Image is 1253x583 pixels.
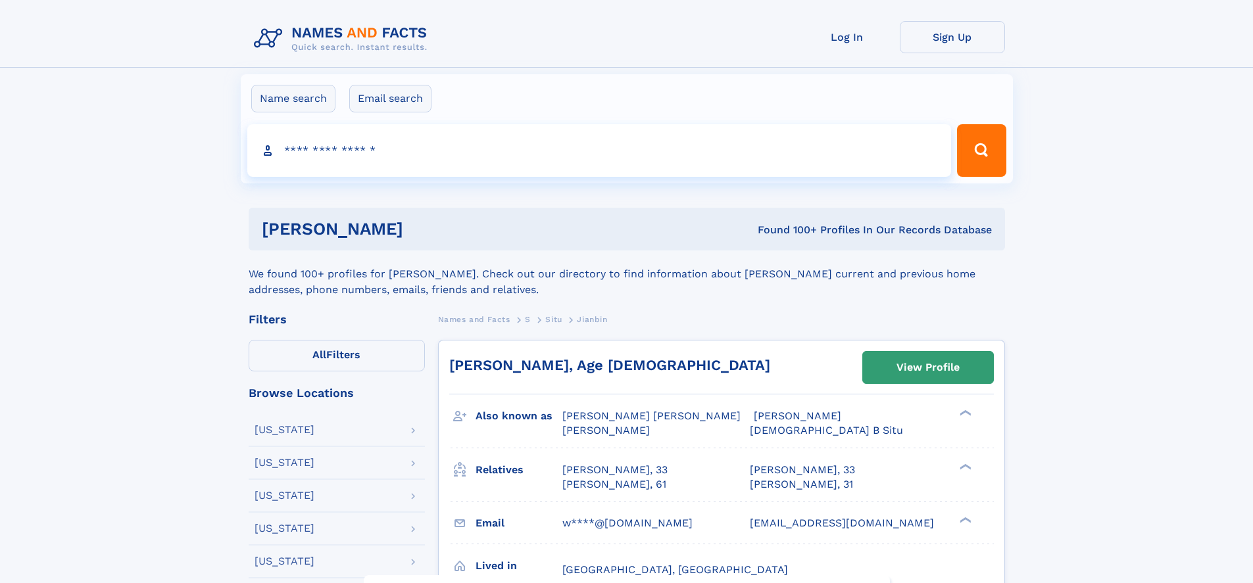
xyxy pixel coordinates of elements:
h3: Email [476,512,562,534]
div: [US_STATE] [255,457,314,468]
span: Situ [545,315,562,324]
span: [DEMOGRAPHIC_DATA] B Situ [750,424,903,436]
a: Log In [795,21,900,53]
div: Browse Locations [249,387,425,399]
a: [PERSON_NAME], Age [DEMOGRAPHIC_DATA] [449,357,770,373]
h1: [PERSON_NAME] [262,221,581,237]
label: Filters [249,340,425,371]
div: We found 100+ profiles for [PERSON_NAME]. Check out our directory to find information about [PERS... [249,250,1005,298]
a: [PERSON_NAME], 31 [750,477,853,492]
label: Name search [251,85,335,112]
span: [EMAIL_ADDRESS][DOMAIN_NAME] [750,517,934,529]
input: search input [247,124,952,177]
span: [PERSON_NAME] [754,409,841,422]
img: Logo Names and Facts [249,21,438,57]
div: ❯ [956,409,972,417]
a: Names and Facts [438,311,510,327]
div: [US_STATE] [255,523,314,534]
a: Sign Up [900,21,1005,53]
a: [PERSON_NAME], 33 [750,463,855,477]
span: [PERSON_NAME] [PERSON_NAME] [562,409,741,422]
div: [US_STATE] [255,556,314,567]
span: [GEOGRAPHIC_DATA], [GEOGRAPHIC_DATA] [562,563,788,576]
div: [US_STATE] [255,425,314,435]
label: Email search [349,85,431,112]
button: Search Button [957,124,1006,177]
a: Situ [545,311,562,327]
a: [PERSON_NAME], 33 [562,463,668,477]
div: Filters [249,314,425,325]
h3: Also known as [476,405,562,427]
span: Jianbin [577,315,607,324]
a: View Profile [863,352,993,383]
h3: Relatives [476,459,562,481]
div: ❯ [956,462,972,471]
span: S [525,315,531,324]
a: S [525,311,531,327]
div: Found 100+ Profiles In Our Records Database [580,223,992,237]
div: ❯ [956,515,972,524]
span: [PERSON_NAME] [562,424,650,436]
h3: Lived in [476,555,562,577]
div: View Profile [897,352,960,383]
span: All [312,348,326,361]
a: [PERSON_NAME], 61 [562,477,666,492]
div: [US_STATE] [255,490,314,501]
